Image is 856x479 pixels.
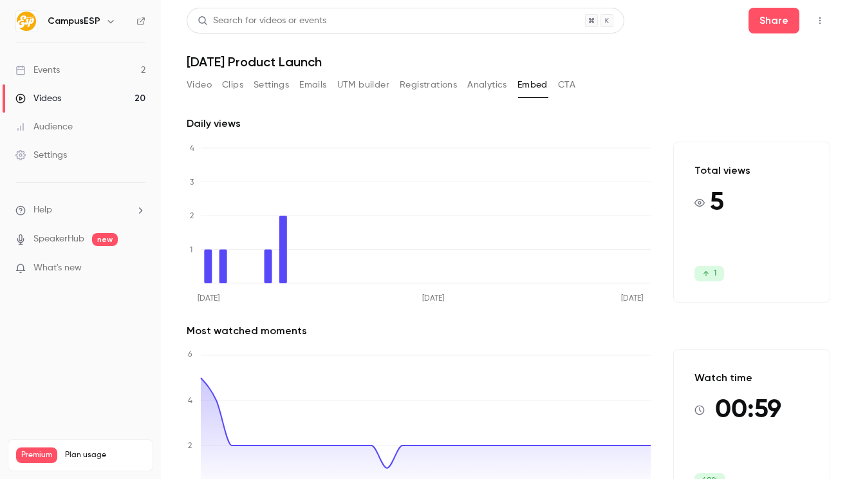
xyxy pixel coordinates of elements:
button: UTM builder [337,75,389,95]
div: Events [15,64,60,77]
h2: Most watched moments [187,323,830,339]
div: Videos [15,92,61,105]
button: Top Bar Actions [810,10,830,31]
p: Total views [694,163,750,178]
button: Emails [299,75,326,95]
tspan: 4 [188,397,192,405]
a: SpeakerHub [33,232,84,246]
tspan: [DATE] [422,294,444,303]
span: Help [33,203,52,217]
button: CTA [558,75,575,95]
p: Watch time [694,370,781,386]
button: Clips [222,75,243,95]
div: Audience [15,120,73,133]
button: Settings [254,75,289,95]
tspan: 1 [190,247,192,254]
button: Embed [517,75,548,95]
h2: Daily views [187,116,830,131]
button: Video [187,75,212,95]
tspan: 2 [188,442,192,450]
tspan: [DATE] [198,294,219,303]
span: Plan usage [65,450,145,460]
tspan: [DATE] [621,294,643,303]
div: Settings [15,149,67,162]
div: Search for videos or events [198,14,326,28]
img: CampusESP [16,11,37,32]
span: new [92,233,118,246]
button: Share [749,8,799,33]
span: 00:59 [715,391,781,429]
li: help-dropdown-opener [15,203,145,217]
span: 5 [710,183,724,222]
tspan: 3 [190,179,194,187]
h6: CampusESP [48,15,100,28]
button: Registrations [400,75,457,95]
span: What's new [33,261,82,275]
button: Analytics [467,75,507,95]
span: 1 [694,266,724,281]
h1: [DATE] Product Launch [187,54,830,70]
span: Premium [16,447,57,463]
tspan: 4 [190,145,194,153]
tspan: 2 [190,212,194,220]
tspan: 6 [188,351,192,359]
